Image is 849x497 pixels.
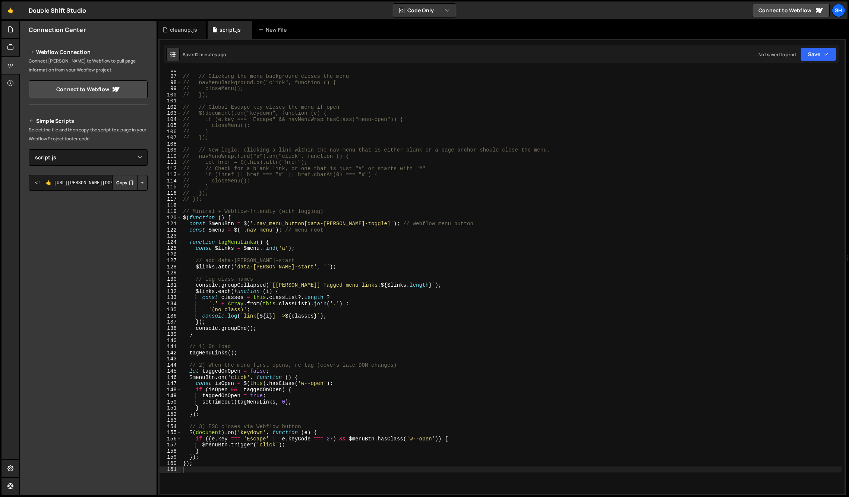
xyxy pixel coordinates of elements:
div: 106 [160,129,182,135]
div: 101 [160,98,182,104]
h2: Connection Center [29,26,86,34]
div: Not saved to prod [758,51,796,58]
a: Sh [832,4,845,17]
div: 103 [160,110,182,117]
button: Save [800,48,836,61]
div: 2 minutes ago [196,51,226,58]
div: 116 [160,190,182,197]
div: 146 [160,375,182,381]
button: Code Only [393,4,456,17]
div: 124 [160,239,182,246]
div: 118 [160,203,182,209]
div: 136 [160,313,182,319]
div: 111 [160,159,182,166]
div: 138 [160,325,182,332]
div: 127 [160,258,182,264]
div: 126 [160,252,182,258]
div: 122 [160,227,182,233]
div: 105 [160,122,182,129]
div: Double Shift Studio [29,6,86,15]
div: script.js [220,26,241,34]
div: 142 [160,350,182,356]
div: 123 [160,233,182,239]
div: 154 [160,424,182,430]
div: 110 [160,153,182,160]
div: 147 [160,380,182,387]
a: 🤙 [1,1,20,19]
p: Select the file and then copy the script to a page in your Webflow Project footer code. [29,125,148,143]
div: 107 [160,135,182,141]
div: 161 [160,466,182,473]
div: 144 [160,362,182,369]
div: 100 [160,92,182,98]
textarea: <!--🤙 [URL][PERSON_NAME][DOMAIN_NAME]> <script>document.addEventListener("DOMContentLoaded", func... [29,175,148,191]
div: 152 [160,411,182,418]
div: 113 [160,172,182,178]
div: 148 [160,387,182,393]
div: 109 [160,147,182,153]
div: 132 [160,289,182,295]
div: 121 [160,221,182,227]
div: 112 [160,166,182,172]
div: 159 [160,454,182,461]
div: 119 [160,208,182,215]
div: 143 [160,356,182,362]
div: 134 [160,301,182,307]
iframe: YouTube video player [29,275,148,342]
iframe: YouTube video player [29,203,148,270]
h2: Simple Scripts [29,117,148,125]
div: 135 [160,307,182,313]
div: 150 [160,399,182,405]
div: 140 [160,338,182,344]
div: 108 [160,141,182,147]
div: 145 [160,368,182,375]
div: 129 [160,270,182,276]
h2: Webflow Connection [29,48,148,57]
div: 153 [160,417,182,424]
p: Connect [PERSON_NAME] to Webflow to pull page information from your Webflow project [29,57,148,74]
div: 137 [160,319,182,325]
div: New File [258,26,290,34]
div: 133 [160,294,182,301]
a: Connect to Webflow [29,80,148,98]
div: 117 [160,196,182,203]
div: 120 [160,215,182,221]
div: 141 [160,344,182,350]
div: cleanup.js [170,26,197,34]
div: 97 [160,73,182,80]
div: 131 [160,282,182,289]
div: 151 [160,405,182,411]
div: 114 [160,178,182,184]
div: 130 [160,276,182,283]
a: Connect to Webflow [752,4,830,17]
div: 99 [160,86,182,92]
div: 104 [160,117,182,123]
div: 96 [160,67,182,74]
div: 115 [160,184,182,190]
div: 160 [160,461,182,467]
div: 98 [160,80,182,86]
div: 157 [160,442,182,448]
div: Button group with nested dropdown [112,175,148,191]
div: 102 [160,104,182,111]
div: 149 [160,393,182,399]
div: 128 [160,264,182,270]
div: 155 [160,430,182,436]
div: 158 [160,448,182,455]
div: 125 [160,245,182,252]
button: Copy [112,175,138,191]
div: 139 [160,331,182,338]
div: 156 [160,436,182,442]
div: Saved [183,51,226,58]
